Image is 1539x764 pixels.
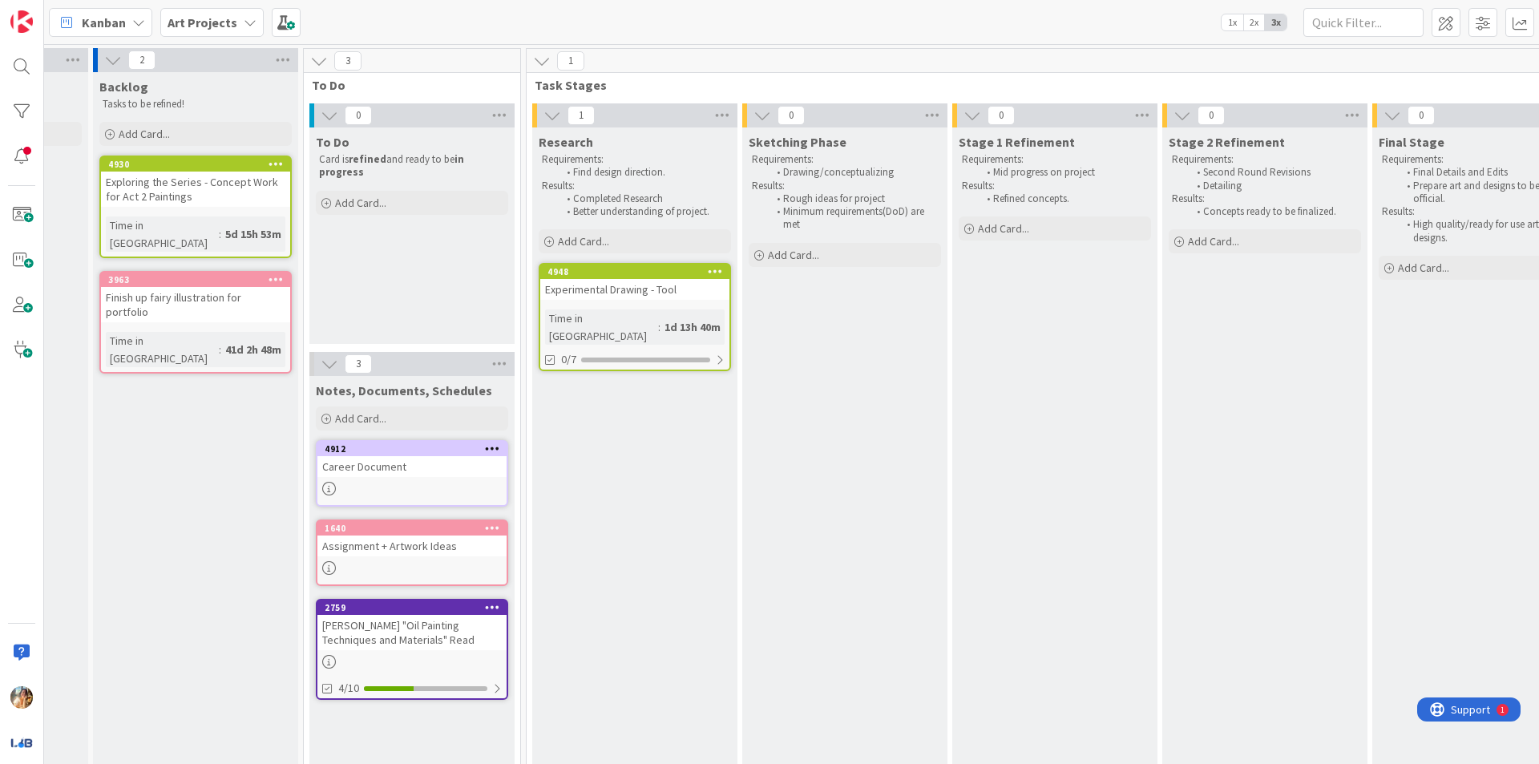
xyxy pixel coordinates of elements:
[34,2,73,22] span: Support
[962,180,1148,192] p: Results:
[345,354,372,374] span: 3
[1172,153,1358,166] p: Requirements:
[540,279,729,300] div: Experimental Drawing - Tool
[978,221,1029,236] span: Add Card...
[545,309,658,345] div: Time in [GEOGRAPHIC_DATA]
[106,216,219,252] div: Time in [GEOGRAPHIC_DATA]
[335,411,386,426] span: Add Card...
[752,153,938,166] p: Requirements:
[1303,8,1424,37] input: Quick Filter...
[539,134,593,150] span: Research
[338,680,359,697] span: 4/10
[317,442,507,456] div: 4912
[335,196,386,210] span: Add Card...
[558,166,729,179] li: Find design direction.
[1265,14,1287,30] span: 3x
[542,180,728,192] p: Results:
[325,523,507,534] div: 1640
[768,192,939,205] li: Rough ideas for project
[101,157,290,207] div: 4930Exploring the Series - Concept Work for Act 2 Paintings
[660,318,725,336] div: 1d 13h 40m
[101,172,290,207] div: Exploring the Series - Concept Work for Act 2 Paintings
[1379,134,1444,150] span: Final Stage
[325,602,507,613] div: 2759
[119,127,170,141] span: Add Card...
[219,225,221,243] span: :
[1198,106,1225,125] span: 0
[962,153,1148,166] p: Requirements:
[101,273,290,322] div: 3963Finish up fairy illustration for portfolio
[10,731,33,754] img: avatar
[317,600,507,615] div: 2759
[1222,14,1243,30] span: 1x
[768,205,939,232] li: Minimum requirements(DoD) are met
[317,442,507,477] div: 4912Career Document
[558,192,729,205] li: Completed Research
[542,153,728,166] p: Requirements:
[540,265,729,300] div: 4948Experimental Drawing - Tool
[317,521,507,556] div: 1640Assignment + Artwork Ideas
[557,51,584,71] span: 1
[988,106,1015,125] span: 0
[221,341,285,358] div: 41d 2h 48m
[101,157,290,172] div: 4930
[778,106,805,125] span: 0
[1243,14,1265,30] span: 2x
[10,10,33,33] img: Visit kanbanzone.com
[345,106,372,125] span: 0
[317,521,507,536] div: 1640
[317,536,507,556] div: Assignment + Artwork Ideas
[10,686,33,709] img: JF
[317,600,507,650] div: 2759[PERSON_NAME] "Oil Painting Techniques and Materials" Read
[547,266,729,277] div: 4948
[1188,180,1359,192] li: Detailing
[334,51,362,71] span: 3
[99,79,148,95] span: Backlog
[108,274,290,285] div: 3963
[317,456,507,477] div: Career Document
[1398,261,1449,275] span: Add Card...
[978,192,1149,205] li: Refined concepts.
[83,6,87,19] div: 1
[349,152,386,166] strong: refined
[568,106,595,125] span: 1
[101,273,290,287] div: 3963
[319,152,467,179] strong: in progress
[768,166,939,179] li: Drawing/conceptualizing
[219,341,221,358] span: :
[82,13,126,32] span: Kanban
[1169,134,1285,150] span: Stage 2 Refinement
[1188,166,1359,179] li: Second Round Revisions
[103,98,289,111] p: Tasks to be refined!
[106,332,219,367] div: Time in [GEOGRAPHIC_DATA]
[128,51,156,70] span: 2
[1188,234,1239,249] span: Add Card...
[101,287,290,322] div: Finish up fairy illustration for portfolio
[959,134,1075,150] span: Stage 1 Refinement
[108,159,290,170] div: 4930
[1188,205,1359,218] li: Concepts ready to be finalized.
[316,134,349,150] span: To Do
[558,234,609,249] span: Add Card...
[325,443,507,455] div: 4912
[312,77,500,93] span: To Do
[540,265,729,279] div: 4948
[316,382,492,398] span: Notes, Documents, Schedules
[317,615,507,650] div: [PERSON_NAME] "Oil Painting Techniques and Materials" Read
[561,351,576,368] span: 0/7
[978,166,1149,179] li: Mid progress on project
[749,134,846,150] span: Sketching Phase
[558,205,729,218] li: Better understanding of project.
[768,248,819,262] span: Add Card...
[168,14,237,30] b: Art Projects
[1172,192,1358,205] p: Results:
[752,180,938,192] p: Results:
[221,225,285,243] div: 5d 15h 53m
[319,153,505,180] p: Card is and ready to be
[1408,106,1435,125] span: 0
[658,318,660,336] span: :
